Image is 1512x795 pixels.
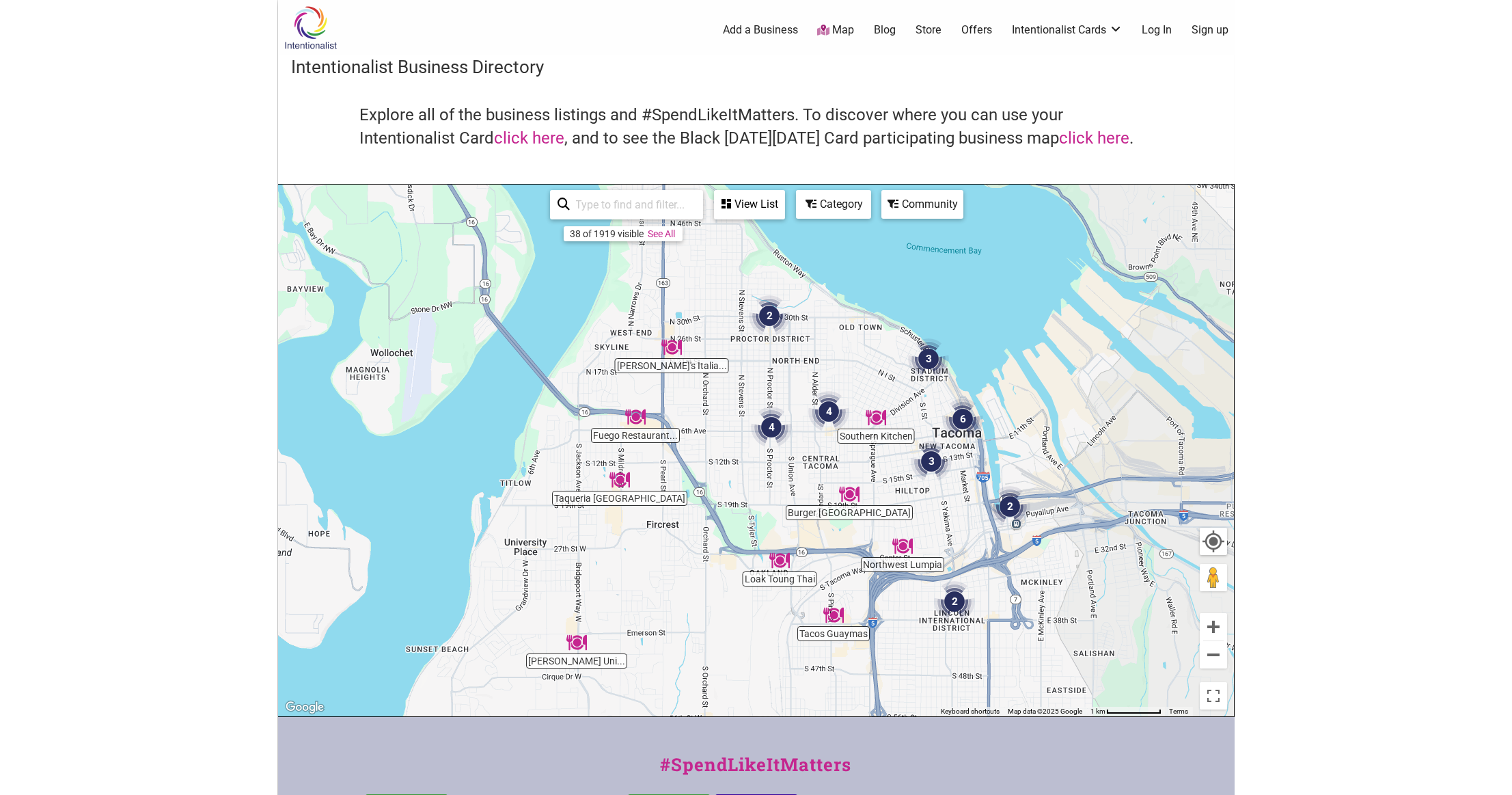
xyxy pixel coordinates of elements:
[916,23,941,38] a: Store
[1170,708,1189,715] a: Terms
[625,407,646,427] div: Fuego Restaurant Bar and Lounge
[1008,708,1083,715] span: Map data ©2025 Google
[769,550,790,571] div: Loak Toung Thai
[892,536,913,556] div: Northwest Lumpia
[941,707,1000,716] button: Keyboard shortcuts
[1012,23,1123,38] a: Intentionalist Cards
[942,399,983,440] div: 6
[715,191,784,217] div: View List
[278,5,343,50] img: Intentionalist
[609,470,630,490] div: Taqueria El Sabor
[866,407,886,428] div: Southern Kitchen
[1200,613,1227,641] button: Zoom in
[796,190,871,219] div: Filter by category
[282,699,327,716] a: Open this area in Google Maps (opens a new window)
[839,484,860,504] div: Burger Seoul
[1142,23,1172,38] a: Log In
[292,55,1221,79] h3: Intentionalist Business Directory
[1060,129,1130,148] a: click here
[1200,528,1227,555] button: Your Location
[360,104,1153,150] h4: Explore all of the business listings and #SpendLikeItMatters. To discover where you can use your ...
[1192,23,1228,38] a: Sign up
[495,129,565,148] a: click here
[911,441,952,482] div: 3
[278,751,1235,792] div: #SpendLikeItMatters
[1200,641,1227,669] button: Zoom out
[874,23,896,38] a: Blog
[961,23,992,38] a: Offers
[571,228,644,239] div: 38 of 1919 visible
[1087,707,1166,716] button: Map Scale: 1 km per 77 pixels
[817,23,854,38] a: Map
[1091,708,1106,715] span: 1 km
[723,23,798,38] a: Add a Business
[282,699,327,716] img: Google
[883,191,962,217] div: Community
[1198,682,1227,710] button: Toggle fullscreen view
[571,191,695,218] input: Type to find and filter...
[714,190,785,219] div: See a list of the visible businesses
[797,191,870,217] div: Category
[550,190,703,219] div: Type to search and filter
[751,407,792,448] div: 4
[648,228,676,239] a: See All
[566,632,587,653] div: Kobe Teriyaki University Place Chinese Food
[1200,564,1227,591] button: Drag Pegman onto the map to open Street View
[808,391,849,432] div: 4
[749,295,790,336] div: 2
[908,338,949,379] div: 3
[989,486,1030,527] div: 2
[934,581,975,622] div: 2
[661,337,682,358] div: Joeseppi's Italian Ristorante and Bar
[881,190,963,219] div: Filter by Community
[823,605,844,625] div: Tacos Guaymas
